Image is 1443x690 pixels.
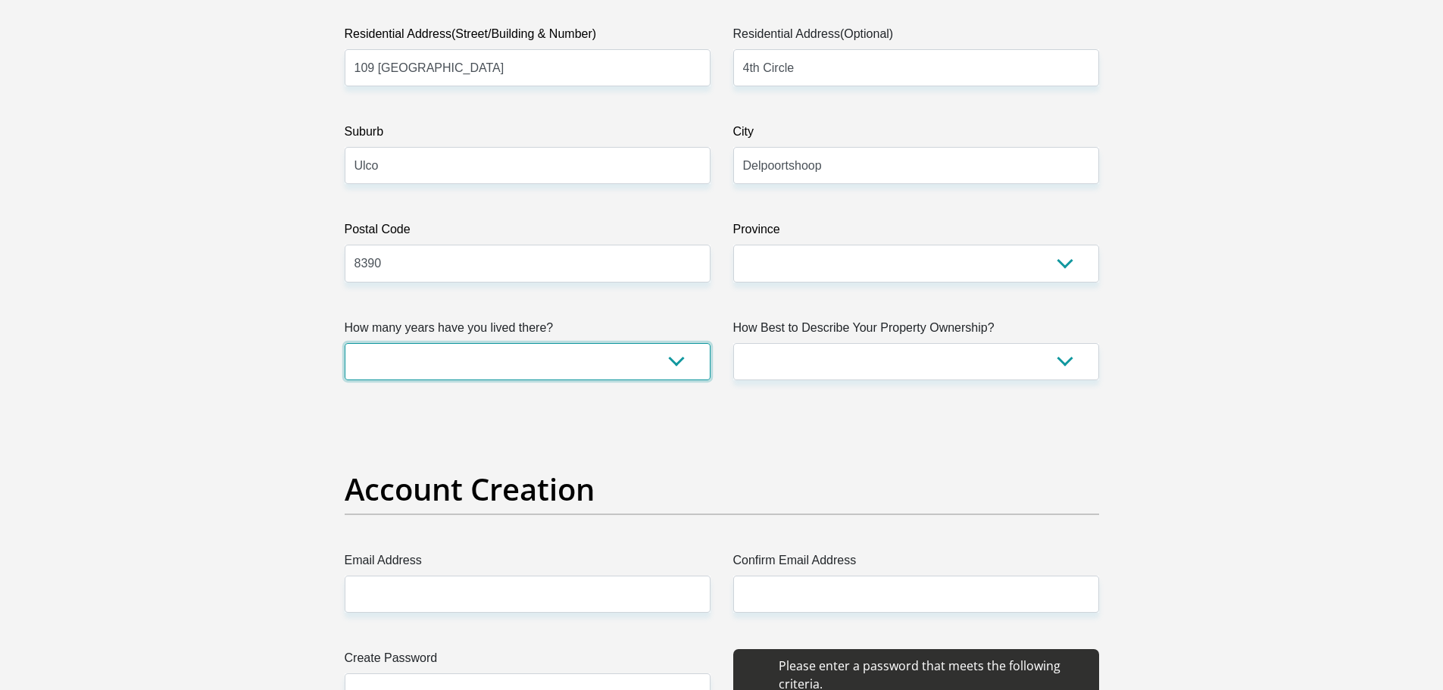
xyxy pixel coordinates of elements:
[733,220,1099,245] label: Province
[733,245,1099,282] select: Please Select a Province
[345,245,711,282] input: Postal Code
[733,147,1099,184] input: City
[733,25,1099,49] label: Residential Address(Optional)
[733,319,1099,343] label: How Best to Describe Your Property Ownership?
[345,123,711,147] label: Suburb
[733,123,1099,147] label: City
[345,576,711,613] input: Email Address
[345,649,711,673] label: Create Password
[733,343,1099,380] select: Please select a value
[345,319,711,343] label: How many years have you lived there?
[345,471,1099,507] h2: Account Creation
[345,147,711,184] input: Suburb
[345,220,711,245] label: Postal Code
[733,49,1099,86] input: Address line 2 (Optional)
[345,343,711,380] select: Please select a value
[733,551,1099,576] label: Confirm Email Address
[733,576,1099,613] input: Confirm Email Address
[345,551,711,576] label: Email Address
[345,49,711,86] input: Valid residential address
[345,25,711,49] label: Residential Address(Street/Building & Number)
